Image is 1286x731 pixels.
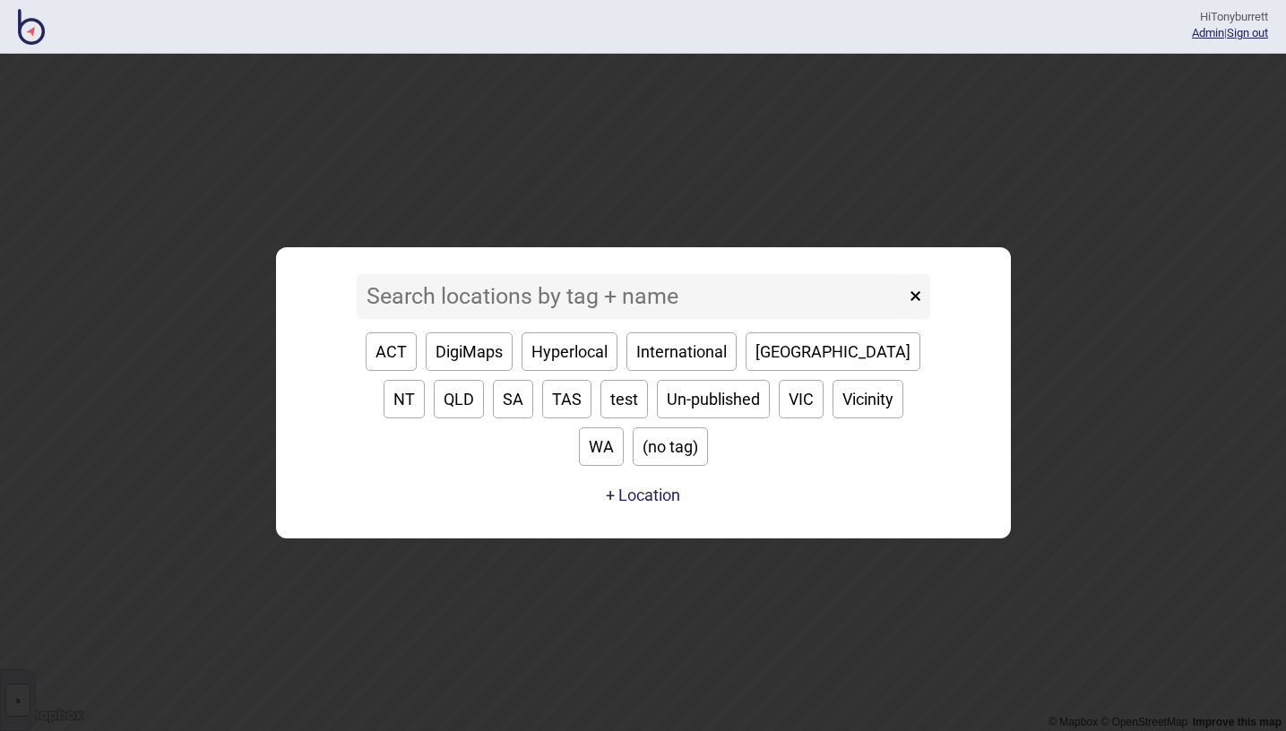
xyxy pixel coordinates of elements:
[493,380,533,418] button: SA
[1227,26,1268,39] button: Sign out
[1192,26,1224,39] a: Admin
[657,380,770,418] button: Un-published
[600,380,648,418] button: test
[833,380,903,418] button: Vicinity
[901,274,930,319] button: ×
[426,332,513,371] button: DigiMaps
[633,427,708,466] button: (no tag)
[1192,26,1227,39] span: |
[606,486,680,504] button: + Location
[384,380,425,418] button: NT
[542,380,591,418] button: TAS
[366,332,417,371] button: ACT
[601,479,685,512] a: + Location
[579,427,624,466] button: WA
[779,380,824,418] button: VIC
[522,332,617,371] button: Hyperlocal
[18,9,45,45] img: BindiMaps CMS
[1192,9,1268,25] div: Hi Tonyburrett
[357,274,905,319] input: Search locations by tag + name
[746,332,920,371] button: [GEOGRAPHIC_DATA]
[434,380,484,418] button: QLD
[626,332,737,371] button: International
